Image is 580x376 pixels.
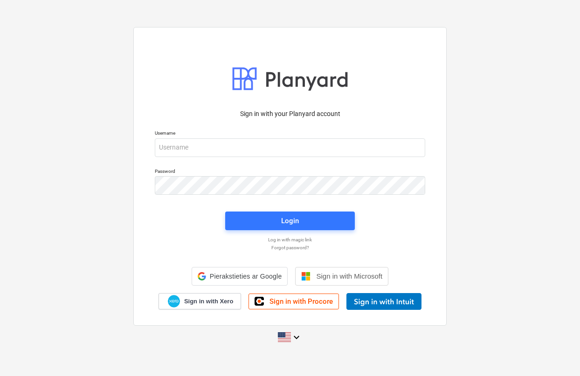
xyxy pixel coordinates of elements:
p: Sign in with your Planyard account [155,109,425,119]
p: Username [155,130,425,138]
input: Username [155,138,425,157]
div: Login [281,215,299,227]
a: Sign in with Xero [159,293,242,309]
a: Forgot password? [150,245,430,251]
i: keyboard_arrow_down [291,332,302,343]
span: Sign in with Microsoft [316,272,382,280]
span: Pierakstieties ar Google [210,273,282,280]
div: Pierakstieties ar Google [192,267,288,286]
span: Sign in with Xero [184,297,233,306]
a: Sign in with Procore [249,294,339,309]
p: Password [155,168,425,176]
button: Login [225,212,355,230]
img: Microsoft logo [301,272,311,281]
img: Xero logo [168,295,180,308]
span: Sign in with Procore [269,297,333,306]
a: Log in with magic link [150,237,430,243]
